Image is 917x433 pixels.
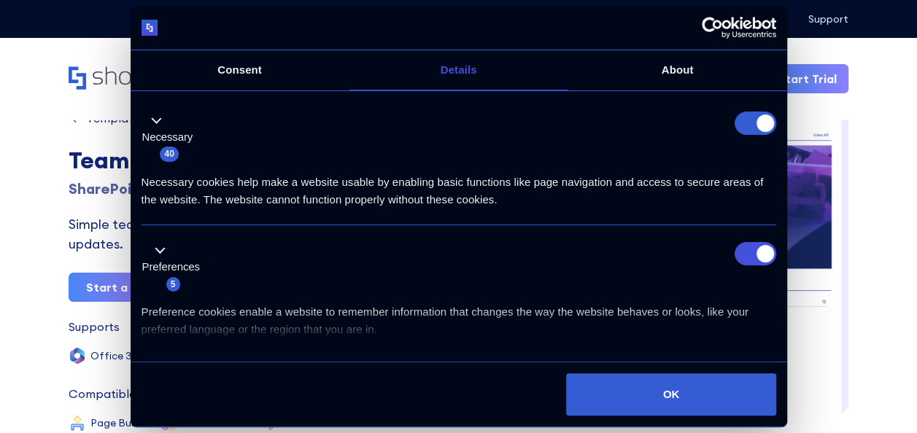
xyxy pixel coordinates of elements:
[69,321,120,332] div: Supports
[182,418,251,428] div: Theme Builder
[90,351,144,361] div: Office 365
[142,129,193,146] label: Necessary
[142,163,776,208] div: Necessary cookies help make a website usable by enabling basic functions like page navigation and...
[808,13,848,25] a: Support
[844,363,917,433] iframe: Chat Widget
[69,273,201,302] a: Start a Free Trial
[142,259,200,276] label: Preferences
[86,112,146,124] div: Templates
[160,147,179,161] span: 40
[566,373,775,416] button: OK
[69,214,346,254] div: Simple team site for people, tools, and updates.
[69,143,346,178] div: Team Hub 2
[131,50,349,90] a: Consent
[142,20,158,36] img: logo
[142,292,776,338] div: Preference cookies enable a website to remember information that changes the way the website beha...
[568,50,787,90] a: About
[69,388,162,399] div: Compatible with
[766,64,848,93] a: Start Trial
[142,242,209,293] button: Preferences (5)
[69,178,346,200] div: SharePoint Template Team Site
[90,418,152,428] div: Page Builder
[166,277,180,292] span: 5
[142,112,202,163] button: Necessary (40)
[281,418,324,428] div: Connect
[349,50,568,90] a: Details
[649,17,776,39] a: Usercentrics Cookiebot - opens in a new window
[69,66,204,91] a: Home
